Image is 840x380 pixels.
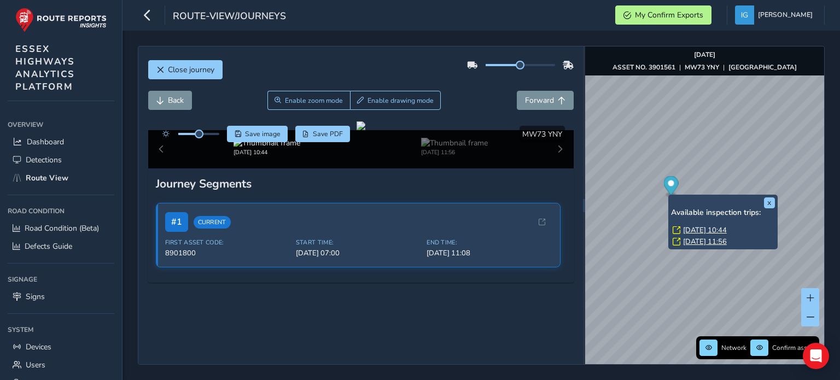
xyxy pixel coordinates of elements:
[26,155,62,165] span: Detections
[517,91,574,110] button: Forward
[803,343,829,369] div: Open Intercom Messenger
[671,208,775,218] h6: Available inspection trips:
[427,238,551,247] span: End Time:
[735,5,816,25] button: [PERSON_NAME]
[421,138,488,148] img: Thumbnail frame
[267,91,350,110] button: Zoom
[168,65,214,75] span: Close journey
[8,288,114,306] a: Signs
[635,10,703,20] span: My Confirm Exports
[8,133,114,151] a: Dashboard
[227,126,288,142] button: Save
[8,321,114,338] div: System
[165,248,289,258] span: 8901800
[26,291,45,302] span: Signs
[8,116,114,133] div: Overview
[8,151,114,169] a: Detections
[296,248,420,258] span: [DATE] 07:00
[685,63,719,72] strong: MW73 YNY
[728,63,797,72] strong: [GEOGRAPHIC_DATA]
[8,219,114,237] a: Road Condition (Beta)
[367,96,434,105] span: Enable drawing mode
[615,5,711,25] button: My Confirm Exports
[8,338,114,356] a: Devices
[525,95,554,106] span: Forward
[234,148,300,156] div: [DATE] 10:44
[772,343,816,352] span: Confirm assets
[683,237,727,247] a: [DATE] 11:56
[26,173,68,183] span: Route View
[27,137,64,147] span: Dashboard
[8,203,114,219] div: Road Condition
[26,342,51,352] span: Devices
[173,9,286,25] span: route-view/journeys
[758,5,813,25] span: [PERSON_NAME]
[296,238,420,247] span: Start Time:
[15,43,75,93] span: ESSEX HIGHWAYS ANALYTICS PLATFORM
[285,96,343,105] span: Enable zoom mode
[234,138,300,148] img: Thumbnail frame
[165,238,289,247] span: First Asset Code:
[8,356,114,374] a: Users
[8,237,114,255] a: Defects Guide
[421,148,488,156] div: [DATE] 11:56
[25,241,72,252] span: Defects Guide
[148,60,223,79] button: Close journey
[522,129,562,139] span: MW73 YNY
[15,8,107,32] img: rr logo
[26,360,45,370] span: Users
[8,271,114,288] div: Signage
[148,91,192,110] button: Back
[313,130,343,138] span: Save PDF
[612,63,797,72] div: | |
[694,50,715,59] strong: [DATE]
[764,197,775,208] button: x
[427,248,551,258] span: [DATE] 11:08
[168,95,184,106] span: Back
[25,223,99,233] span: Road Condition (Beta)
[683,225,727,235] a: [DATE] 10:44
[612,63,675,72] strong: ASSET NO. 3901561
[156,176,566,191] div: Journey Segments
[664,176,679,198] div: Map marker
[295,126,351,142] button: PDF
[245,130,281,138] span: Save image
[350,91,441,110] button: Draw
[735,5,754,25] img: diamond-layout
[8,169,114,187] a: Route View
[165,212,188,232] span: # 1
[194,216,231,229] span: Current
[721,343,746,352] span: Network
